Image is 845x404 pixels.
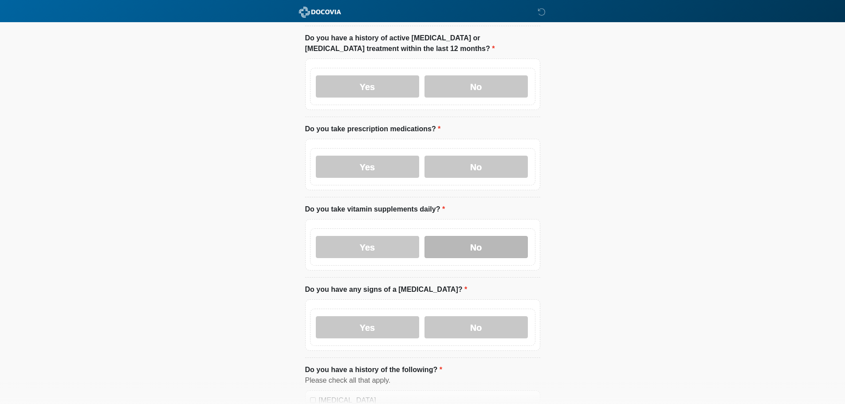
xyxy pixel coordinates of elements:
[424,156,528,178] label: No
[310,397,316,403] input: [MEDICAL_DATA]
[424,316,528,338] label: No
[305,33,540,54] label: Do you have a history of active [MEDICAL_DATA] or [MEDICAL_DATA] treatment within the last 12 mon...
[316,75,419,98] label: Yes
[305,365,442,375] label: Do you have a history of the following?
[316,156,419,178] label: Yes
[296,7,344,18] img: ABC Med Spa- GFEase Logo
[424,236,528,258] label: No
[305,375,540,386] div: Please check all that apply.
[305,204,445,215] label: Do you take vitamin supplements daily?
[305,284,468,295] label: Do you have any signs of a [MEDICAL_DATA]?
[305,124,441,134] label: Do you take prescription medications?
[316,316,419,338] label: Yes
[424,75,528,98] label: No
[316,236,419,258] label: Yes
